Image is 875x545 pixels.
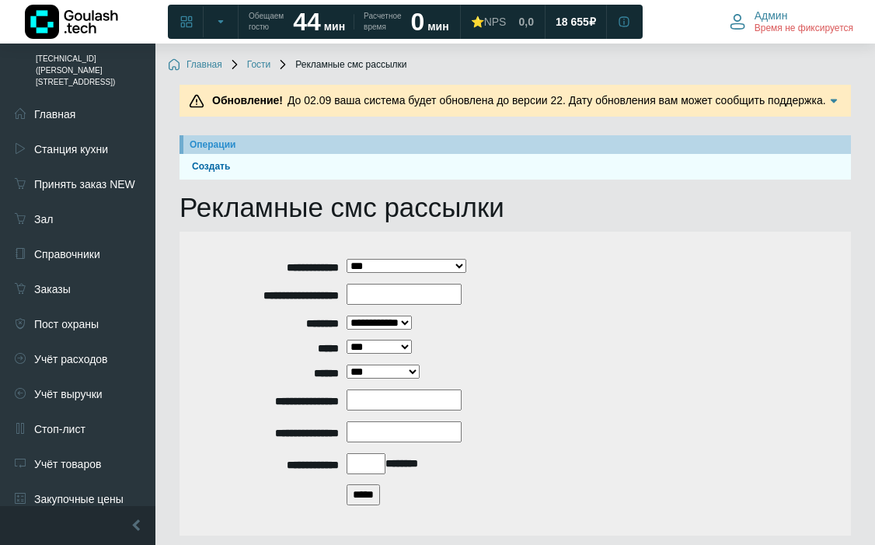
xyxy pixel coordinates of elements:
span: ₽ [589,15,596,29]
strong: 0 [411,8,425,36]
span: 0,0 [518,15,533,29]
span: Время не фиксируется [755,23,853,35]
span: мин [324,20,345,33]
b: Обновление! [212,94,283,107]
img: Подробнее [826,93,842,109]
a: 18 655 ₽ [546,8,605,36]
a: Обещаем гостю 44 мин Расчетное время 0 мин [239,8,458,36]
a: ⭐NPS 0,0 [462,8,543,36]
img: Логотип компании Goulash.tech [25,5,118,39]
span: Расчетное время [364,11,401,33]
span: Рекламные смс рассылки [277,59,406,72]
div: ⭐ [471,15,507,29]
span: Админ [755,9,788,23]
span: NPS [484,16,507,28]
span: До 02.09 ваша система будет обновлена до версии 22. Дату обновления вам может сообщить поддержка.... [207,94,826,123]
span: 18 655 [556,15,589,29]
a: Создать [186,159,845,174]
div: Операции [190,138,845,152]
a: Главная [168,59,222,72]
span: Обещаем гостю [249,11,284,33]
strong: 44 [293,8,321,36]
h1: Рекламные смс рассылки [180,191,851,224]
a: Гости [228,59,271,72]
span: мин [427,20,448,33]
button: Админ Время не фиксируется [720,5,863,38]
img: Предупреждение [189,93,204,109]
